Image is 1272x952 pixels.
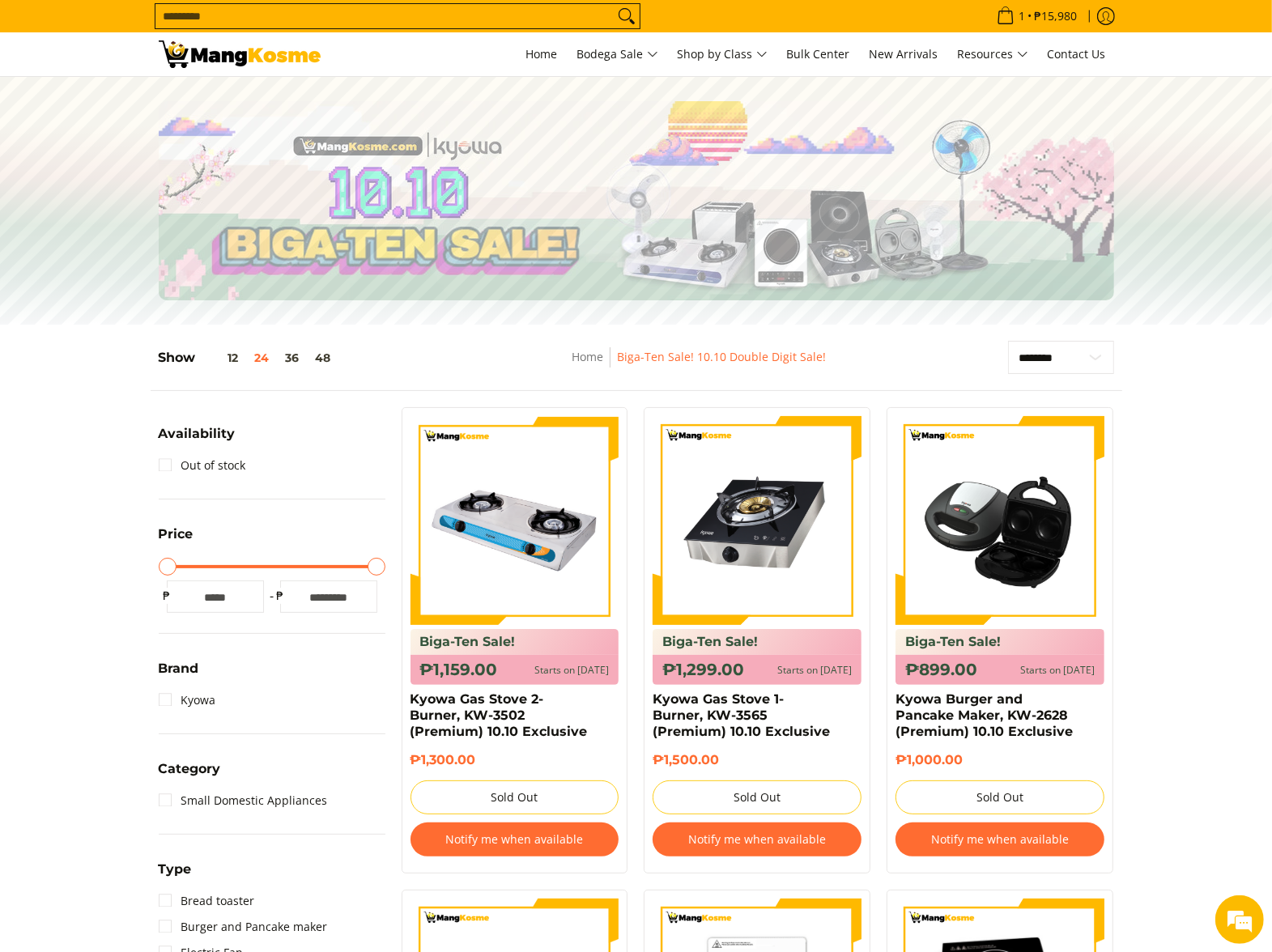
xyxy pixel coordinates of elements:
[159,40,321,68] img: Biga-Ten Sale! 10.10 Double Digit Sale with Kyowa l Mang Kosme
[159,863,192,888] summary: Open
[779,32,858,76] a: Bulk Center
[308,351,339,364] button: 48
[653,691,830,739] a: Kyowa Gas Stove 1-Burner, KW-3565 (Premium) 10.10 Exclusive
[1040,32,1114,76] a: Contact Us
[569,32,666,76] a: Bodega Sale
[84,91,272,112] div: Chat with us now
[94,204,223,368] span: We're online!
[266,8,304,47] div: Minimize live chat window
[896,822,1104,856] button: Notify me when available
[159,427,236,440] span: Availability
[653,416,861,625] img: kyowa-tempered-glass-single-gas-burner-full-view-mang-kosme
[411,416,619,625] img: kyowa-2-burner-gas-stove-stainless-steel-premium-full-view-mang-kosme
[196,351,247,364] button: 12
[958,45,1028,65] span: Resources
[896,752,1104,768] h6: ₱1,000.00
[526,46,558,62] span: Home
[159,588,175,604] span: ₱
[614,4,640,28] button: Search
[159,687,216,713] a: Kyowa
[518,32,566,76] a: Home
[617,349,826,364] a: Biga-Ten Sale! 10.10 Double Digit Sale!
[896,780,1104,814] button: Sold Out
[896,691,1073,739] a: Kyowa Burger and Pancake Maker, KW-2628 (Premium) 10.10 Exclusive
[1017,11,1028,22] span: 1
[278,351,308,364] button: 36
[159,863,192,876] span: Type
[247,351,278,364] button: 24
[159,528,194,541] span: Price
[159,662,199,687] summary: Open
[159,350,339,366] h5: Show
[653,822,861,856] button: Notify me when available
[678,45,768,65] span: Shop by Class
[460,347,938,384] nav: Breadcrumbs
[272,588,288,604] span: ₱
[411,822,619,856] button: Notify me when available
[159,427,236,453] summary: Open
[411,691,588,739] a: Kyowa Gas Stove 2-Burner, KW-3502 (Premium) 10.10 Exclusive
[1048,46,1106,62] span: Contact Us
[861,32,947,76] a: New Arrivals
[870,46,938,62] span: New Arrivals
[653,780,861,814] button: Sold Out
[1032,11,1080,22] span: ₱15,980
[159,662,199,675] span: Brand
[159,763,221,776] span: Category
[8,442,308,499] textarea: Type your message and hit 'Enter'
[787,46,850,62] span: Bulk Center
[337,32,1114,76] nav: Main Menu
[159,888,255,914] a: Bread toaster
[159,788,328,814] a: Small Domestic Appliances
[577,45,658,65] span: Bodega Sale
[159,453,246,478] a: Out of stock
[992,7,1083,25] span: •
[670,32,776,76] a: Shop by Class
[411,780,619,814] button: Sold Out
[896,416,1104,625] img: kyowa-burger-and-pancake-maker-premium-full-view-mang-kosme
[159,763,221,788] summary: Open
[411,752,619,768] h6: ₱1,300.00
[159,528,194,553] summary: Open
[653,752,861,768] h6: ₱1,500.00
[950,32,1036,76] a: Resources
[159,914,328,940] a: Burger and Pancake maker
[572,349,603,364] a: Home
